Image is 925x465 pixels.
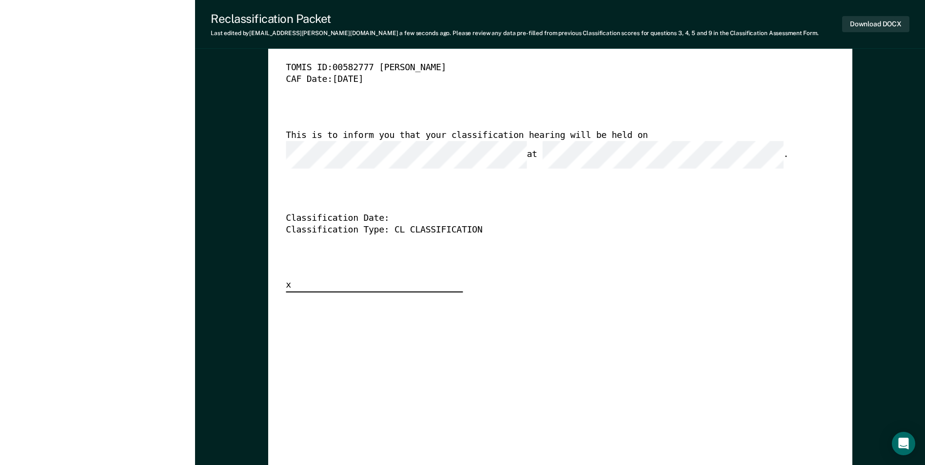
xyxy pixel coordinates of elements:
div: Open Intercom Messenger [892,432,915,455]
div: Last edited by [EMAIL_ADDRESS][PERSON_NAME][DOMAIN_NAME] . Please review any data pre-filled from... [211,30,819,37]
span: a few seconds ago [399,30,450,37]
div: Classification Type: CL CLASSIFICATION [286,224,807,236]
div: Classification Date: [286,213,807,224]
div: This is to inform you that your classification hearing will be held on at . [286,130,807,168]
button: Download DOCX [842,16,909,32]
div: x [286,280,463,292]
div: CAF Date: [DATE] [286,74,807,86]
div: Reclassification Packet [211,12,819,26]
div: TOMIS ID: 00582777 [PERSON_NAME] [286,63,807,75]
